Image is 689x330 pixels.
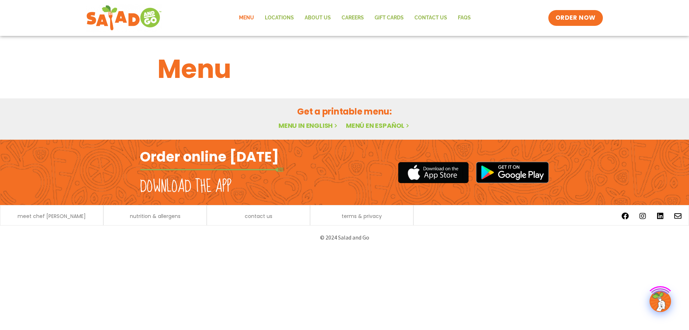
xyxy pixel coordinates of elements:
a: Contact Us [409,10,453,26]
img: google_play [476,162,549,183]
img: fork [140,168,283,172]
a: meet chef [PERSON_NAME] [18,214,86,219]
a: Menu in English [278,121,339,130]
span: ORDER NOW [556,14,596,22]
h2: Get a printable menu: [158,105,531,118]
h2: Download the app [140,177,231,197]
a: ORDER NOW [548,10,603,26]
a: Menú en español [346,121,411,130]
img: new-SAG-logo-768×292 [86,4,162,32]
a: GIFT CARDS [369,10,409,26]
a: terms & privacy [342,214,382,219]
h2: Order online [DATE] [140,148,279,166]
a: FAQs [453,10,476,26]
a: Menu [234,10,259,26]
nav: Menu [234,10,476,26]
a: contact us [245,214,272,219]
h1: Menu [158,50,531,88]
a: nutrition & allergens [130,214,181,219]
p: © 2024 Salad and Go [144,233,545,242]
a: Locations [259,10,299,26]
a: Careers [336,10,369,26]
img: appstore [398,161,469,184]
a: About Us [299,10,336,26]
